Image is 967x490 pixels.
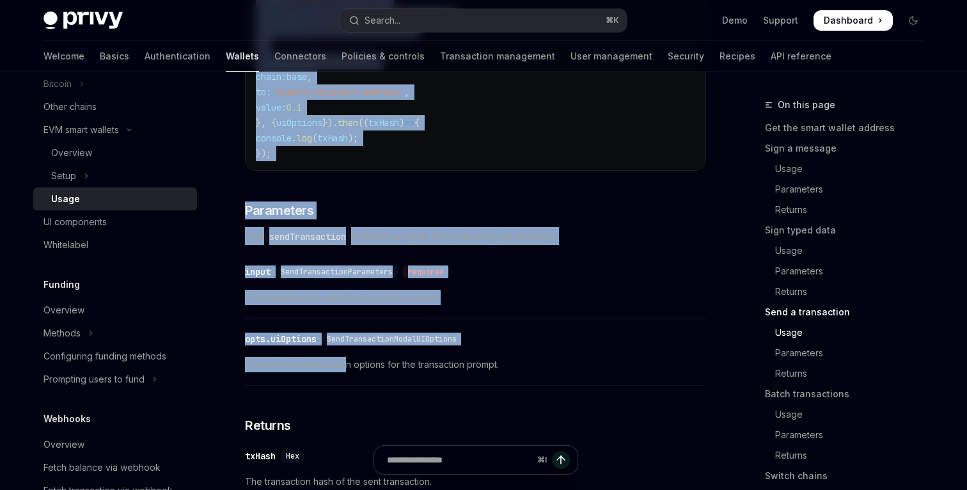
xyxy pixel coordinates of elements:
h5: Funding [43,277,80,292]
span: chain: [256,71,287,83]
a: Welcome [43,41,84,72]
span: to: [256,86,271,98]
a: Security [668,41,704,72]
a: Batch transactions [765,384,934,404]
a: Get the smart wallet address [765,118,934,138]
a: Returns [765,363,934,384]
span: { [414,117,420,129]
span: then [338,117,358,129]
span: The method accepts the following parameters: [245,227,706,245]
a: Transaction management [440,41,555,72]
a: Switch chains [765,466,934,486]
a: Fetch balance via webhook [33,456,197,479]
div: Methods [43,326,81,341]
div: Other chains [43,99,97,115]
span: Parameters [245,202,313,219]
a: Send a transaction [765,302,934,322]
div: UI components [43,214,107,230]
span: (( [358,117,368,129]
a: Usage [765,159,934,179]
a: Connectors [274,41,326,72]
span: }). [322,117,338,129]
a: Recipes [719,41,755,72]
div: Fetch balance via webhook [43,460,161,475]
div: Overview [51,145,92,161]
span: ) [399,117,404,129]
a: Parameters [765,261,934,281]
a: Parameters [765,179,934,200]
h5: Webhooks [43,411,91,427]
a: Support [763,14,798,27]
span: . [292,132,297,144]
span: uiOptions [276,117,322,129]
a: Usage [765,322,934,343]
div: input [245,265,271,278]
div: required [403,265,449,278]
a: Sign a message [765,138,934,159]
button: Open search [340,9,627,32]
div: Usage [51,191,80,207]
button: Toggle Methods section [33,322,197,345]
a: Configuring funding methods [33,345,197,368]
span: }, { [256,117,276,129]
span: The transaction to send by the smart account. [245,290,706,305]
span: ( [312,132,317,144]
a: Basics [100,41,129,72]
span: SendTransactionModalUIOptions [327,334,457,344]
a: Demo [722,14,748,27]
span: On this page [778,97,835,113]
div: Configuring funding methods [43,349,166,364]
a: Authentication [145,41,210,72]
a: Dashboard [814,10,893,31]
a: Policies & controls [342,41,425,72]
span: SendTransactionParameters [281,267,393,277]
div: Prompting users to fund [43,372,145,387]
span: console [256,132,292,144]
div: Search... [365,13,400,28]
a: Returns [765,445,934,466]
button: Toggle Setup section [33,164,197,187]
span: 'insert-recipient-address' [271,86,404,98]
span: log [297,132,312,144]
span: ⌘ K [606,15,619,26]
div: opts.uiOptions [245,333,317,345]
div: EVM smart wallets [43,122,119,138]
code: sendTransaction [264,230,351,244]
span: Optional UI customization options for the transaction prompt. [245,357,706,372]
span: 0.1 [287,102,302,113]
span: value: [256,102,287,113]
a: Overview [33,141,197,164]
a: API reference [771,41,831,72]
a: Wallets [226,41,259,72]
span: Returns [245,416,291,434]
a: Usage [765,404,934,425]
div: Overview [43,437,84,452]
a: Parameters [765,343,934,363]
input: Ask a question... [387,446,532,474]
button: Send message [552,451,570,469]
button: Toggle EVM smart wallets section [33,118,197,141]
span: }); [256,148,271,159]
a: Whitelabel [33,233,197,257]
a: Returns [765,200,934,220]
a: UI components [33,210,197,233]
span: ); [348,132,358,144]
div: Overview [43,303,84,318]
a: Usage [765,241,934,261]
span: base [287,71,307,83]
span: txHash [317,132,348,144]
img: dark logo [43,12,123,29]
span: txHash [368,117,399,129]
a: Overview [33,433,197,456]
a: Overview [33,299,197,322]
a: Returns [765,281,934,302]
a: Sign typed data [765,220,934,241]
span: , [307,71,312,83]
a: Parameters [765,425,934,445]
a: Usage [33,187,197,210]
span: , [404,86,409,98]
button: Toggle Prompting users to fund section [33,368,197,391]
a: User management [570,41,652,72]
span: => [404,117,414,129]
div: Setup [51,168,76,184]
